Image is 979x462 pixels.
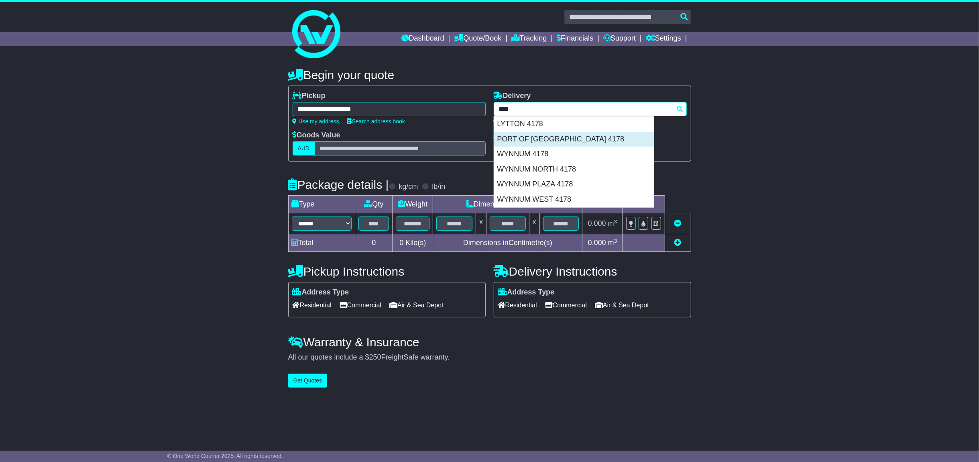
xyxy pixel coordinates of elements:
h4: Warranty & Insurance [288,335,691,349]
span: 0 [399,239,403,247]
a: Support [603,32,636,46]
label: kg/cm [399,182,418,191]
div: WYNNUM PLAZA 4178 [494,177,654,192]
h4: Begin your quote [288,68,691,82]
div: LYTTON 4178 [494,117,654,132]
button: Get Quotes [288,374,328,388]
td: Qty [355,196,393,213]
label: lb/in [432,182,445,191]
a: Add new item [674,239,682,247]
div: WYNNUM 4178 [494,147,654,162]
h4: Package details | [288,178,389,191]
a: Use my address [293,118,339,125]
label: Goods Value [293,131,340,140]
td: Kilo(s) [393,234,433,252]
span: 0.000 [588,219,606,227]
span: Air & Sea Depot [595,299,649,311]
td: x [476,213,486,234]
a: Settings [646,32,681,46]
span: Commercial [340,299,381,311]
sup: 3 [614,238,617,244]
td: Dimensions in Centimetre(s) [433,234,582,252]
td: Weight [393,196,433,213]
span: Commercial [545,299,587,311]
td: x [529,213,539,234]
span: Residential [293,299,332,311]
label: Delivery [494,92,531,100]
span: Residential [498,299,537,311]
td: Type [288,196,355,213]
td: 0 [355,234,393,252]
td: Total [288,234,355,252]
span: Air & Sea Depot [389,299,444,311]
label: Address Type [293,288,349,297]
span: 250 [369,353,381,361]
a: Dashboard [401,32,444,46]
a: Financials [557,32,593,46]
typeahead: Please provide city [494,102,687,116]
sup: 3 [614,219,617,225]
span: m [608,239,617,247]
div: PORT OF [GEOGRAPHIC_DATA] 4178 [494,132,654,147]
span: © One World Courier 2025. All rights reserved. [167,453,283,459]
a: Search address book [347,118,405,125]
a: Remove this item [674,219,682,227]
a: Quote/Book [454,32,501,46]
span: m [608,219,617,227]
h4: Pickup Instructions [288,265,486,278]
span: 0.000 [588,239,606,247]
a: Tracking [511,32,547,46]
h4: Delivery Instructions [494,265,691,278]
div: WYNNUM WEST 4178 [494,192,654,207]
label: Address Type [498,288,555,297]
div: WYNNUM NORTH 4178 [494,162,654,177]
div: All our quotes include a $ FreightSafe warranty. [288,353,691,362]
label: Pickup [293,92,326,100]
td: Dimensions (L x W x H) [433,196,582,213]
label: AUD [293,141,315,155]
